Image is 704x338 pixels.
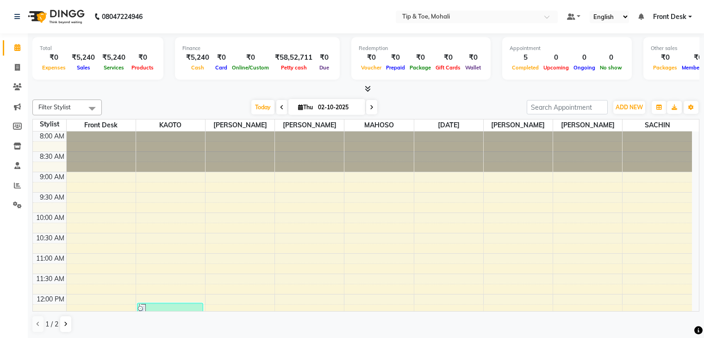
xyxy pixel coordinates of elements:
[129,52,156,63] div: ₹0
[359,52,384,63] div: ₹0
[38,152,66,162] div: 8:30 AM
[407,64,433,71] span: Package
[553,119,622,131] span: [PERSON_NAME]
[136,119,205,131] span: KAOTO
[24,4,87,30] img: logo
[279,64,309,71] span: Petty cash
[251,100,274,114] span: Today
[571,52,598,63] div: 0
[359,44,483,52] div: Redemption
[33,119,66,129] div: Stylist
[38,193,66,202] div: 9:30 AM
[40,52,68,63] div: ₹0
[510,52,541,63] div: 5
[541,64,571,71] span: Upcoming
[433,64,463,71] span: Gift Cards
[317,64,331,71] span: Due
[129,64,156,71] span: Products
[414,119,483,131] span: [DATE]
[359,64,384,71] span: Voucher
[653,12,686,22] span: Front Desk
[34,274,66,284] div: 11:30 AM
[598,52,624,63] div: 0
[275,119,344,131] span: [PERSON_NAME]
[182,44,332,52] div: Finance
[463,64,483,71] span: Wallet
[296,104,315,111] span: Thu
[206,119,274,131] span: [PERSON_NAME]
[38,103,71,111] span: Filter Stylist
[101,64,126,71] span: Services
[527,100,608,114] input: Search Appointment
[189,64,206,71] span: Cash
[384,64,407,71] span: Prepaid
[34,254,66,263] div: 11:00 AM
[34,213,66,223] div: 10:00 AM
[182,52,213,63] div: ₹5,240
[99,52,129,63] div: ₹5,240
[45,319,58,329] span: 1 / 2
[38,131,66,141] div: 8:00 AM
[623,119,692,131] span: SACHIN
[510,44,624,52] div: Appointment
[68,52,99,63] div: ₹5,240
[102,4,143,30] b: 08047224946
[34,233,66,243] div: 10:30 AM
[651,52,679,63] div: ₹0
[613,101,645,114] button: ADD NEW
[651,64,679,71] span: Packages
[316,52,332,63] div: ₹0
[271,52,316,63] div: ₹58,52,711
[67,119,136,131] span: Front Desk
[616,104,643,111] span: ADD NEW
[510,64,541,71] span: Completed
[40,44,156,52] div: Total
[315,100,361,114] input: 2025-10-02
[344,119,413,131] span: MAHOSO
[571,64,598,71] span: Ongoing
[463,52,483,63] div: ₹0
[213,52,230,63] div: ₹0
[38,172,66,182] div: 9:00 AM
[75,64,93,71] span: Sales
[230,52,271,63] div: ₹0
[230,64,271,71] span: Online/Custom
[433,52,463,63] div: ₹0
[40,64,68,71] span: Expenses
[484,119,553,131] span: [PERSON_NAME]
[35,294,66,304] div: 12:00 PM
[541,52,571,63] div: 0
[384,52,407,63] div: ₹0
[213,64,230,71] span: Card
[407,52,433,63] div: ₹0
[598,64,624,71] span: No show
